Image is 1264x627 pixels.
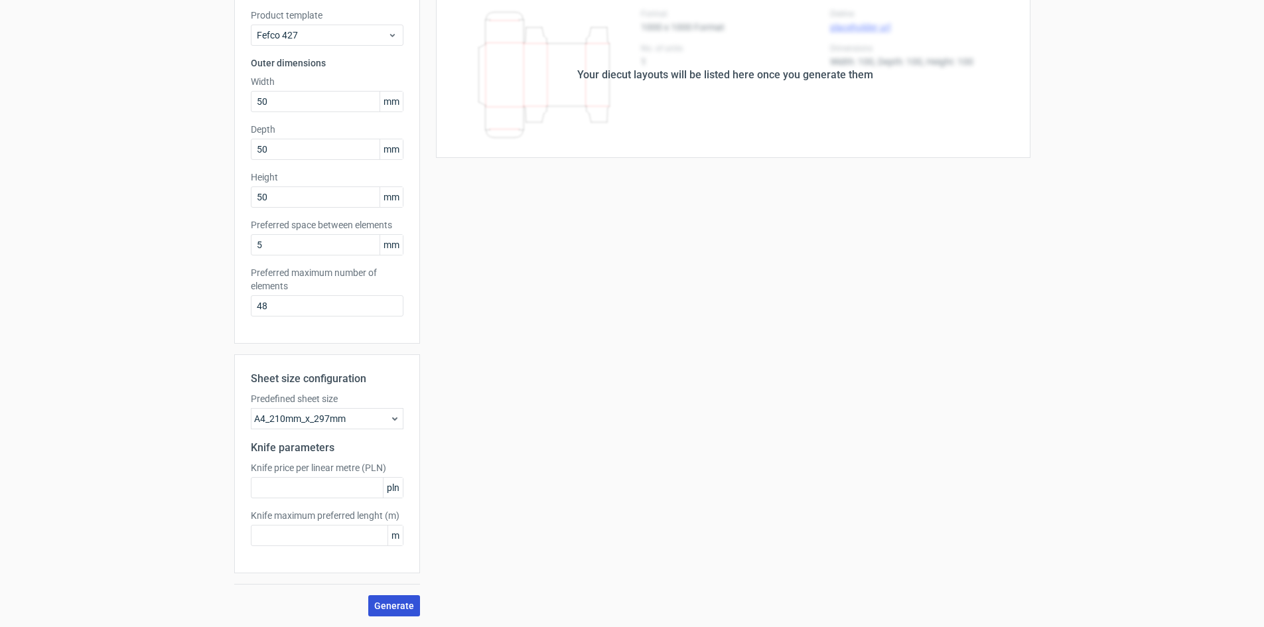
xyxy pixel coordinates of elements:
label: Depth [251,123,403,136]
label: Preferred space between elements [251,218,403,232]
span: pln [383,478,403,498]
span: mm [380,187,403,207]
span: Fefco 427 [257,29,387,42]
button: Generate [368,595,420,616]
h2: Knife parameters [251,440,403,456]
span: mm [380,92,403,111]
label: Knife maximum preferred lenght (m) [251,509,403,522]
span: m [387,525,403,545]
label: Knife price per linear metre (PLN) [251,461,403,474]
label: Product template [251,9,403,22]
span: Generate [374,601,414,610]
label: Predefined sheet size [251,392,403,405]
label: Height [251,171,403,184]
h2: Sheet size configuration [251,371,403,387]
span: mm [380,139,403,159]
label: Width [251,75,403,88]
label: Preferred maximum number of elements [251,266,403,293]
span: mm [380,235,403,255]
div: A4_210mm_x_297mm [251,408,403,429]
h3: Outer dimensions [251,56,403,70]
div: Your diecut layouts will be listed here once you generate them [577,67,873,83]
